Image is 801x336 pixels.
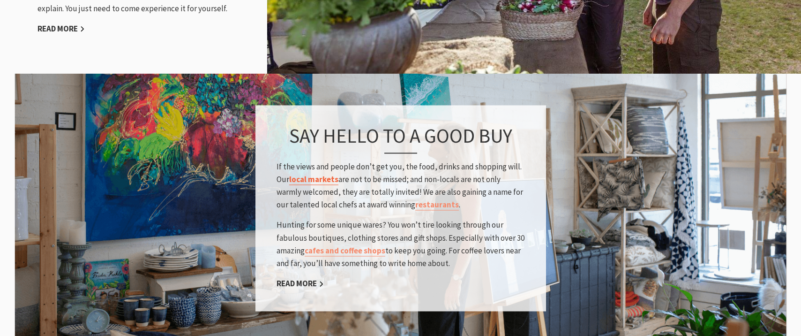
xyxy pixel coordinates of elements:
[305,245,385,256] a: cafes and coffee shops
[277,219,525,270] p: Hunting for some unique wares? You won’t tire looking through our fabulous boutiques, clothing st...
[37,23,85,34] a: Read More
[415,200,459,211] a: restaurants
[277,160,525,212] p: If the views and people don’t get you, the food, drinks and shopping will. Our are not to be miss...
[277,124,525,153] h3: Say hello to a good buy
[289,174,338,185] a: local markets
[277,279,324,290] a: Read More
